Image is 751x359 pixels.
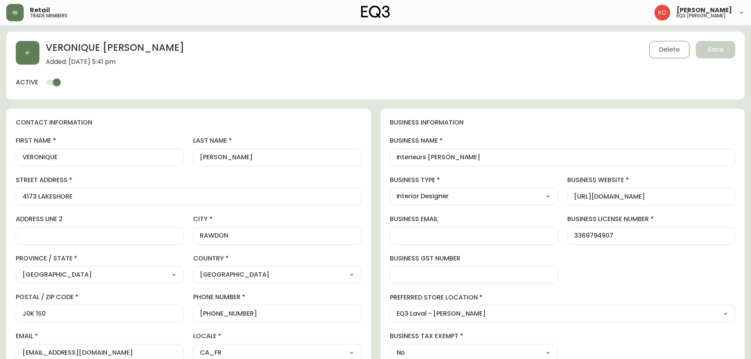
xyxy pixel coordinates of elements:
label: business license number [567,215,735,223]
label: province / state [16,254,184,263]
h4: active [16,78,38,87]
h4: business information [390,118,736,127]
span: [PERSON_NAME] [676,7,732,13]
h5: eq3 [PERSON_NAME] [676,13,726,18]
label: country [193,254,361,263]
label: email [16,332,184,340]
label: phone number [193,293,361,301]
button: Delete [649,41,690,58]
label: locale [193,332,361,340]
label: postal / zip code [16,293,184,301]
h4: contact information [16,118,362,127]
img: 9beb5e5239b23ed26e0d832b1b8f6f2a [654,5,670,20]
label: first name [16,136,184,145]
h5: trade members [30,13,67,18]
input: https://www.designshop.com [574,193,729,200]
label: city [193,215,361,223]
label: preferred store location [390,293,736,302]
label: last name [193,136,361,145]
span: Delete [659,45,680,54]
label: business email [390,215,558,223]
label: business name [390,136,736,145]
label: business type [390,176,558,184]
label: business website [567,176,735,184]
span: Added: [DATE] 5:41 pm [46,58,184,65]
span: Retail [30,7,50,13]
h2: VERONIQUE [PERSON_NAME] [46,41,184,58]
img: logo [361,6,390,18]
label: address line 2 [16,215,184,223]
label: business tax exempt [390,332,558,340]
label: business gst number [390,254,558,263]
label: street address [16,176,362,184]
